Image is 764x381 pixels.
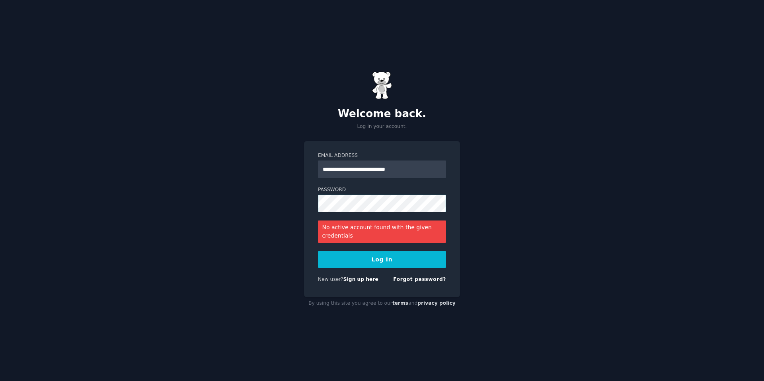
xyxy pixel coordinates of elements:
img: Gummy Bear [372,72,392,99]
span: New user? [318,277,343,282]
a: privacy policy [417,300,456,306]
div: By using this site you agree to our and [304,297,460,310]
p: Log in your account. [304,123,460,130]
a: Sign up here [343,277,378,282]
button: Log In [318,251,446,268]
label: Password [318,186,446,193]
a: Forgot password? [393,277,446,282]
a: terms [392,300,408,306]
div: No active account found with the given credentials [318,220,446,243]
label: Email Address [318,152,446,159]
h2: Welcome back. [304,108,460,120]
